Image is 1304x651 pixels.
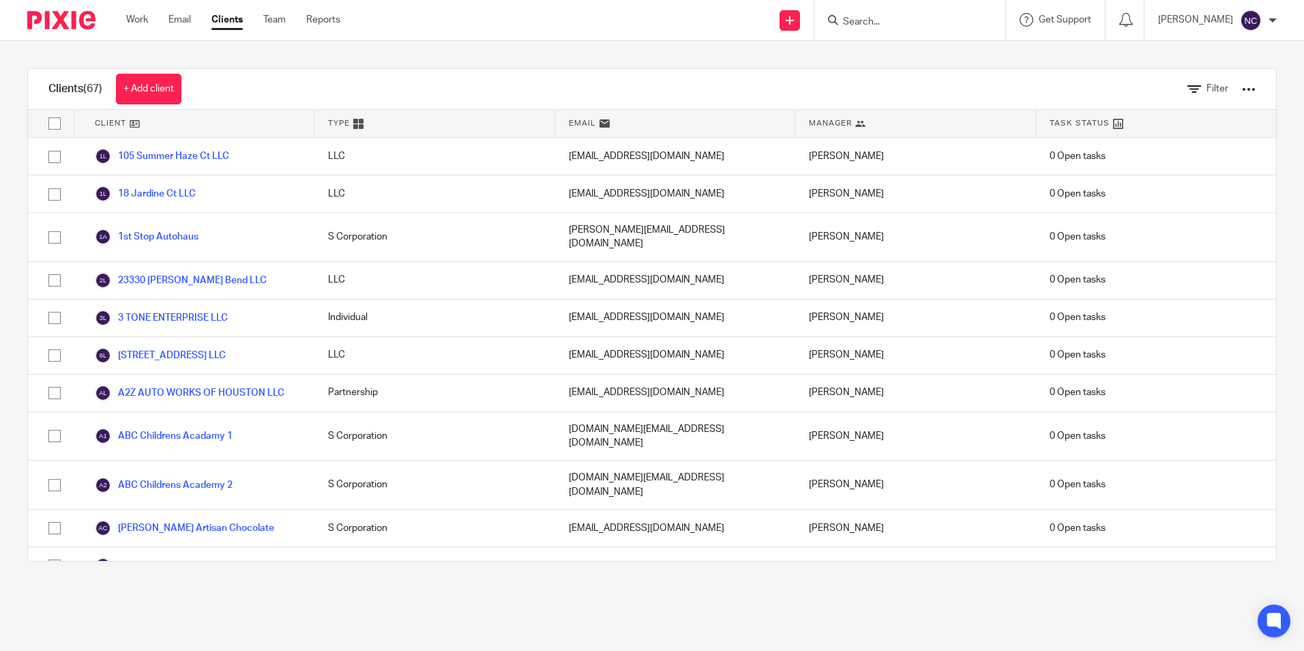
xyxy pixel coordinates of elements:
[95,229,111,245] img: svg%3E
[314,138,554,175] div: LLC
[95,428,111,444] img: svg%3E
[1050,117,1110,129] span: Task Status
[314,337,554,374] div: LLC
[95,272,267,289] a: 23330 [PERSON_NAME] Bend LLC
[555,262,795,299] div: [EMAIL_ADDRESS][DOMAIN_NAME]
[1039,15,1091,25] span: Get Support
[314,547,554,584] div: Individual
[1050,386,1106,399] span: 0 Open tasks
[48,82,102,96] h1: Clients
[1050,521,1106,535] span: 0 Open tasks
[795,547,1035,584] div: [PERSON_NAME] [PERSON_NAME]
[314,262,554,299] div: LLC
[1050,429,1106,443] span: 0 Open tasks
[314,461,554,509] div: S Corporation
[95,117,126,129] span: Client
[95,229,198,245] a: 1st Stop Autohaus
[126,13,148,27] a: Work
[328,117,350,129] span: Type
[95,347,111,364] img: svg%3E
[306,13,340,27] a: Reports
[83,83,102,94] span: (67)
[211,13,243,27] a: Clients
[95,428,233,444] a: ABC Childrens Acadamy 1
[795,138,1035,175] div: [PERSON_NAME]
[555,213,795,261] div: [PERSON_NAME][EMAIL_ADDRESS][DOMAIN_NAME]
[1158,13,1233,27] p: [PERSON_NAME]
[1050,273,1106,287] span: 0 Open tasks
[95,186,111,202] img: svg%3E
[1050,230,1106,244] span: 0 Open tasks
[95,558,111,574] img: svg%3E
[95,186,196,202] a: 18 Jardine Ct LLC
[116,74,181,104] a: + Add client
[95,477,111,493] img: svg%3E
[555,175,795,212] div: [EMAIL_ADDRESS][DOMAIN_NAME]
[314,375,554,411] div: Partnership
[555,461,795,509] div: [DOMAIN_NAME][EMAIL_ADDRESS][DOMAIN_NAME]
[809,117,852,129] span: Manager
[95,477,233,493] a: ABC Childrens Academy 2
[795,461,1035,509] div: [PERSON_NAME]
[314,510,554,547] div: S Corporation
[95,148,229,164] a: 105 Summer Haze Ct LLC
[795,175,1035,212] div: [PERSON_NAME]
[95,272,111,289] img: svg%3E
[795,337,1035,374] div: [PERSON_NAME]
[95,310,228,326] a: 3 TONE ENTERPRISE LLC
[555,300,795,336] div: [EMAIL_ADDRESS][DOMAIN_NAME]
[95,558,216,574] a: Armen's Solutions LLC
[314,213,554,261] div: S Corporation
[842,16,964,29] input: Search
[1050,348,1106,362] span: 0 Open tasks
[555,547,795,584] div: [EMAIL_ADDRESS][DOMAIN_NAME]
[1050,559,1106,573] span: 0 Open tasks
[27,11,95,29] img: Pixie
[555,510,795,547] div: [EMAIL_ADDRESS][DOMAIN_NAME]
[314,175,554,212] div: LLC
[95,310,111,326] img: svg%3E
[95,520,274,536] a: [PERSON_NAME] Artisan Chocolate
[795,412,1035,461] div: [PERSON_NAME]
[795,375,1035,411] div: [PERSON_NAME]
[555,337,795,374] div: [EMAIL_ADDRESS][DOMAIN_NAME]
[168,13,191,27] a: Email
[95,385,111,401] img: svg%3E
[95,347,226,364] a: [STREET_ADDRESS] LLC
[95,520,111,536] img: svg%3E
[263,13,286,27] a: Team
[569,117,596,129] span: Email
[314,412,554,461] div: S Corporation
[1240,10,1262,31] img: svg%3E
[795,300,1035,336] div: [PERSON_NAME]
[555,412,795,461] div: [DOMAIN_NAME][EMAIL_ADDRESS][DOMAIN_NAME]
[795,510,1035,547] div: [PERSON_NAME]
[1050,149,1106,163] span: 0 Open tasks
[795,213,1035,261] div: [PERSON_NAME]
[314,300,554,336] div: Individual
[795,262,1035,299] div: [PERSON_NAME]
[1050,478,1106,491] span: 0 Open tasks
[42,111,68,136] input: Select all
[1050,310,1106,324] span: 0 Open tasks
[555,138,795,175] div: [EMAIL_ADDRESS][DOMAIN_NAME]
[1050,187,1106,201] span: 0 Open tasks
[1206,84,1228,93] span: Filter
[555,375,795,411] div: [EMAIL_ADDRESS][DOMAIN_NAME]
[95,148,111,164] img: svg%3E
[95,385,284,401] a: A2Z AUTO WORKS OF HOUSTON LLC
